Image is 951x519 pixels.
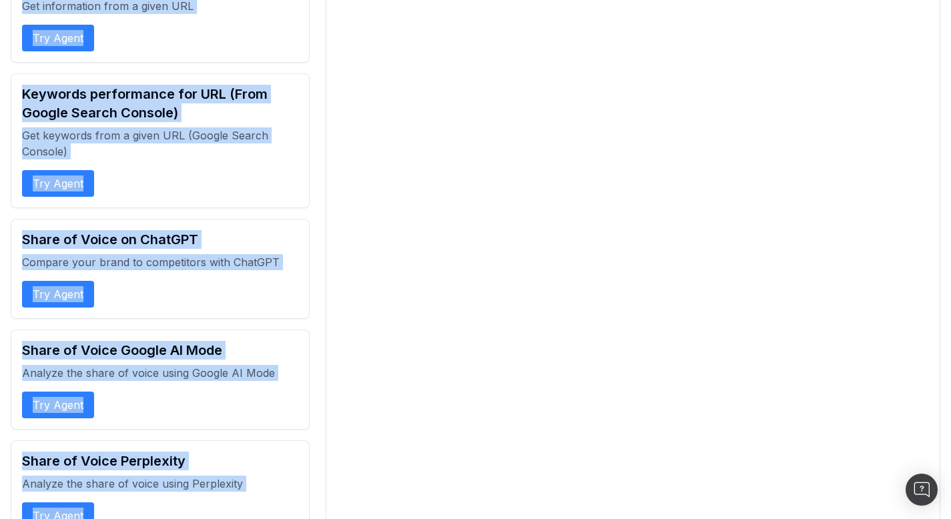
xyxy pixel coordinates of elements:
[22,170,94,197] button: Try Agent
[906,474,938,506] div: Open Intercom Messenger
[22,365,298,381] p: Analyze the share of voice using Google AI Mode
[22,25,94,51] button: Try Agent
[22,281,94,308] button: Try Agent
[22,476,298,492] p: Analyze the share of voice using Perplexity
[22,452,298,470] h2: Share of Voice Perplexity
[22,230,298,249] h2: Share of Voice on ChatGPT
[22,85,298,122] h2: Keywords performance for URL (From Google Search Console)
[22,341,298,360] h2: Share of Voice Google AI Mode
[22,254,298,270] p: Compare your brand to competitors with ChatGPT
[22,392,94,418] button: Try Agent
[22,127,298,159] p: Get keywords from a given URL (Google Search Console)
